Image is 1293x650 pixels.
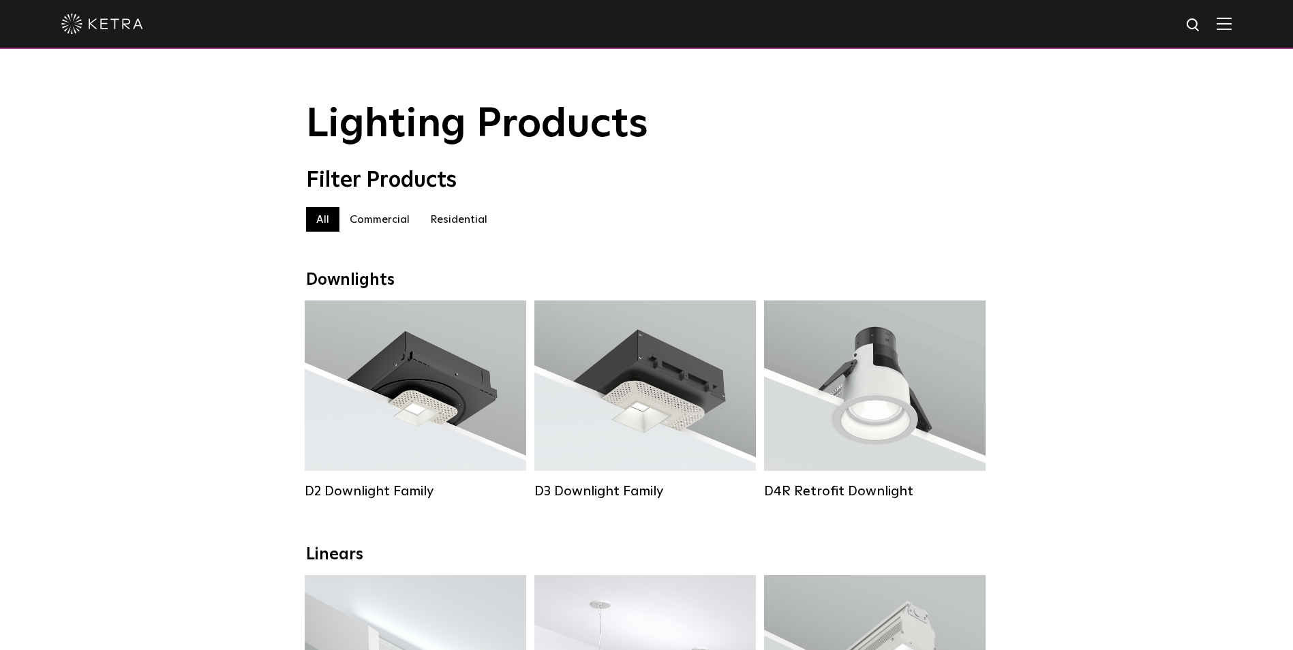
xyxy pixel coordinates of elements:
[339,207,420,232] label: Commercial
[764,483,986,499] div: D4R Retrofit Downlight
[420,207,498,232] label: Residential
[764,300,986,499] a: D4R Retrofit Downlight Lumen Output:800Colors:White / BlackBeam Angles:15° / 25° / 40° / 60°Watta...
[305,483,526,499] div: D2 Downlight Family
[306,207,339,232] label: All
[61,14,143,34] img: ketra-logo-2019-white
[534,300,756,499] a: D3 Downlight Family Lumen Output:700 / 900 / 1100Colors:White / Black / Silver / Bronze / Paintab...
[534,483,756,499] div: D3 Downlight Family
[305,300,526,499] a: D2 Downlight Family Lumen Output:1200Colors:White / Black / Gloss Black / Silver / Bronze / Silve...
[306,168,988,194] div: Filter Products
[306,270,988,290] div: Downlights
[306,545,988,565] div: Linears
[1185,17,1202,34] img: search icon
[306,104,648,145] span: Lighting Products
[1217,17,1232,30] img: Hamburger%20Nav.svg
